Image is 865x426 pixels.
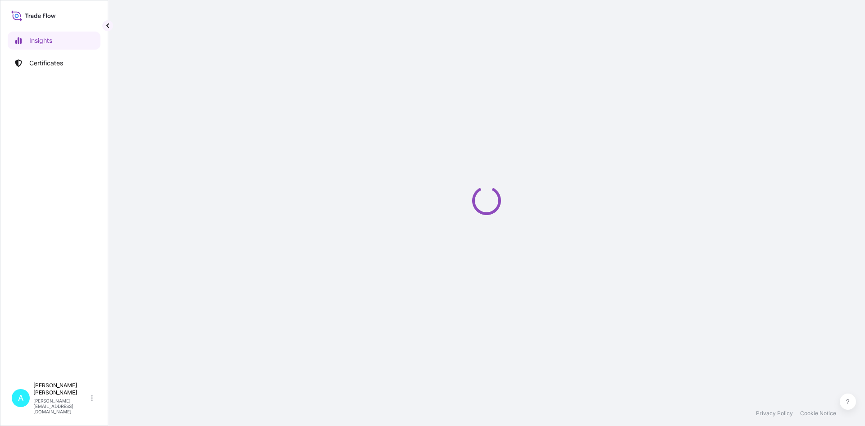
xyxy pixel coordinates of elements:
[8,32,100,50] a: Insights
[29,59,63,68] p: Certificates
[33,382,89,396] p: [PERSON_NAME] [PERSON_NAME]
[756,410,793,417] a: Privacy Policy
[8,54,100,72] a: Certificates
[29,36,52,45] p: Insights
[33,398,89,414] p: [PERSON_NAME][EMAIL_ADDRESS][DOMAIN_NAME]
[800,410,836,417] a: Cookie Notice
[18,394,23,403] span: A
